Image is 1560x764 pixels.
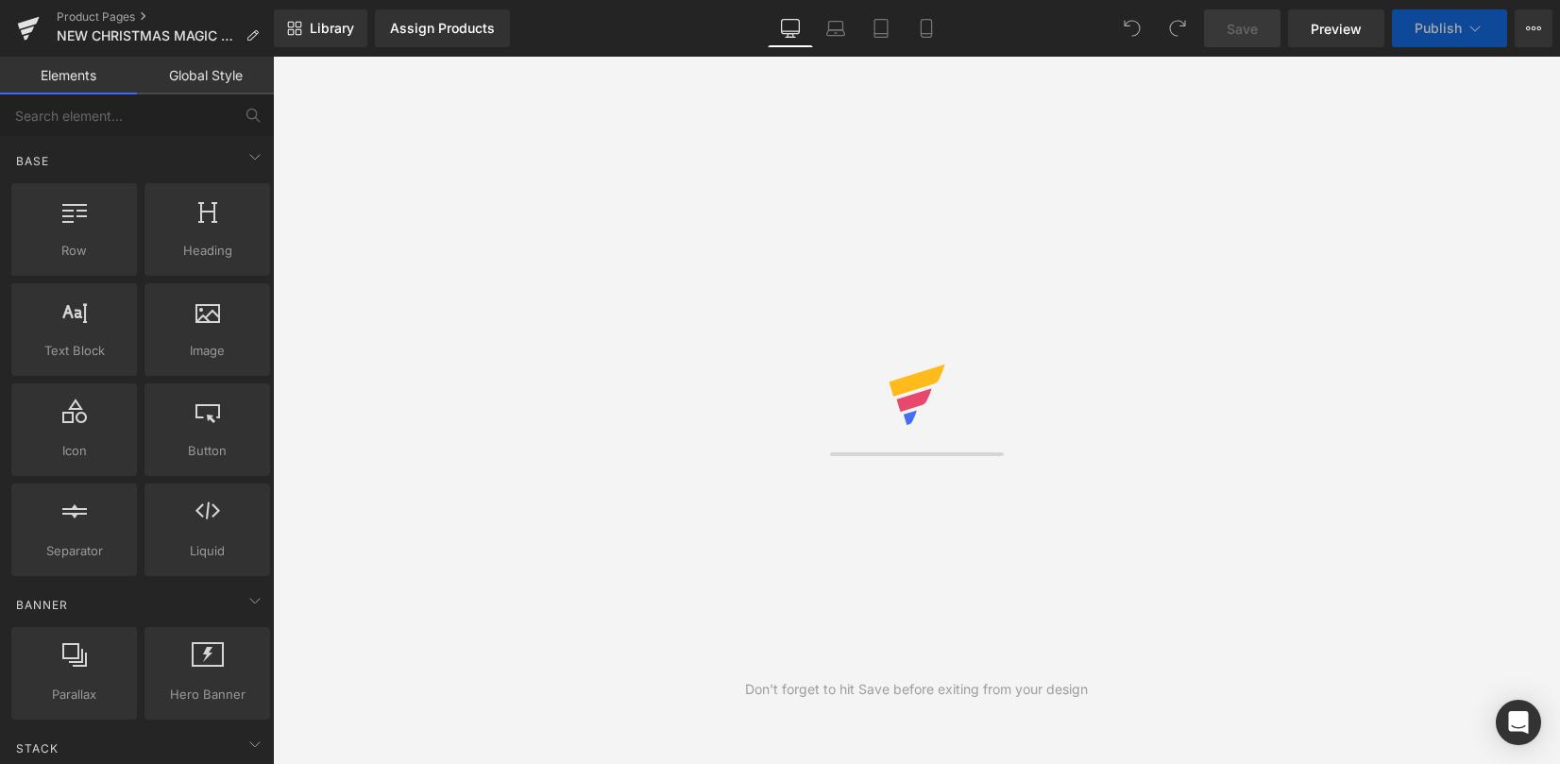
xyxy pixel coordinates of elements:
div: Open Intercom Messenger [1496,700,1541,745]
span: Parallax [17,685,131,705]
a: Tablet [858,9,904,47]
span: Banner [14,596,70,614]
span: Base [14,152,51,170]
span: Icon [17,441,131,461]
button: Undo [1113,9,1151,47]
button: Publish [1392,9,1507,47]
button: Redo [1159,9,1196,47]
span: Publish [1415,21,1462,36]
a: Mobile [904,9,949,47]
a: Laptop [813,9,858,47]
a: Preview [1288,9,1384,47]
a: Product Pages [57,9,274,25]
span: NEW CHRISTMAS MAGIC PAGE [57,28,238,43]
span: Stack [14,739,60,757]
a: New Library [274,9,367,47]
a: Global Style [137,57,274,94]
span: Hero Banner [150,685,264,705]
span: Preview [1311,19,1362,39]
span: Button [150,441,264,461]
span: Library [310,20,354,37]
span: Save [1227,19,1258,39]
button: More [1515,9,1552,47]
div: Assign Products [390,21,495,36]
a: Desktop [768,9,813,47]
span: Text Block [17,341,131,361]
span: Row [17,241,131,261]
span: Heading [150,241,264,261]
span: Separator [17,541,131,561]
span: Liquid [150,541,264,561]
div: Don't forget to hit Save before exiting from your design [745,679,1088,700]
span: Image [150,341,264,361]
